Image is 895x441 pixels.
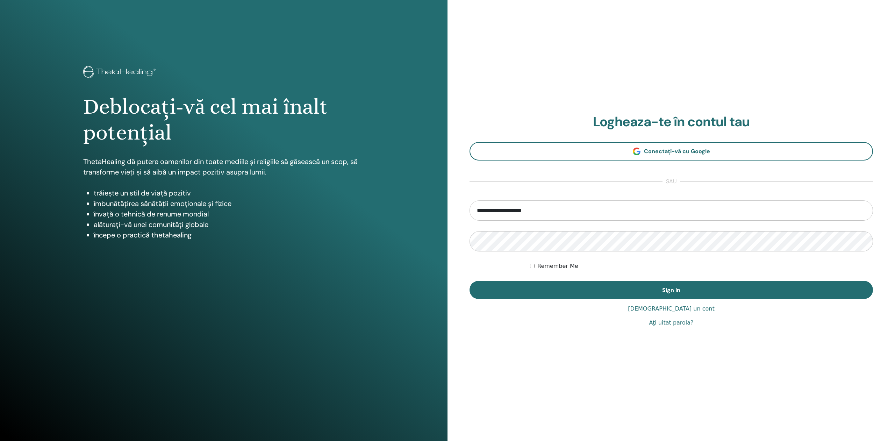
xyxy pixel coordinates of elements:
label: Remember Me [537,262,578,270]
li: învață o tehnică de renume mondial [94,209,364,219]
a: Conectați-vă cu Google [470,142,873,161]
li: alăturați-vă unei comunități globale [94,219,364,230]
a: Aţi uitat parola? [649,319,693,327]
h1: Deblocați-vă cel mai înalt potențial [83,94,364,146]
span: sau [663,177,680,186]
li: trăiește un stil de viață pozitiv [94,188,364,198]
h2: Logheaza-te în contul tau [470,114,873,130]
span: Conectați-vă cu Google [644,148,710,155]
span: Sign In [662,286,680,294]
li: începe o practică thetahealing [94,230,364,240]
a: [DEMOGRAPHIC_DATA] un cont [628,305,714,313]
div: Keep me authenticated indefinitely or until I manually logout [530,262,873,270]
p: ThetaHealing dă putere oamenilor din toate mediile și religiile să găsească un scop, să transform... [83,156,364,177]
li: îmbunătățirea sănătății emoționale și fizice [94,198,364,209]
button: Sign In [470,281,873,299]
